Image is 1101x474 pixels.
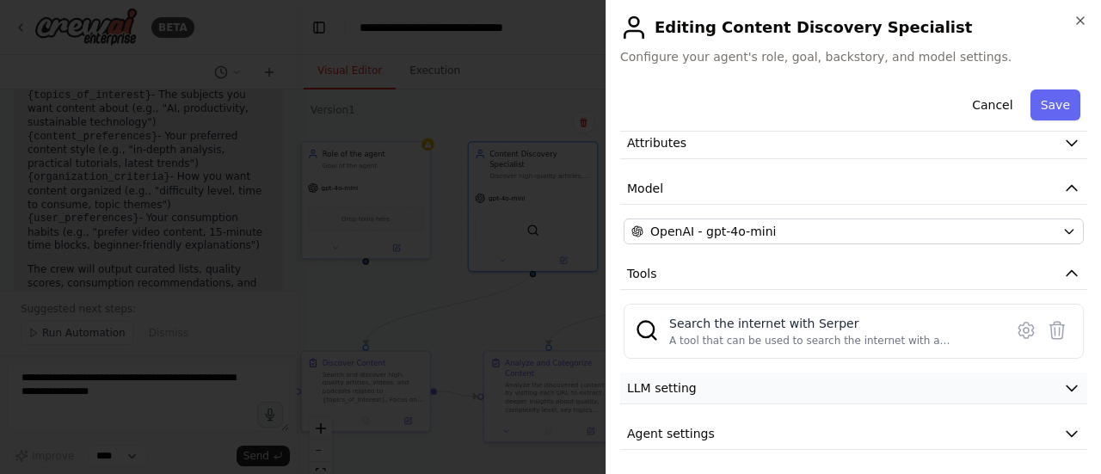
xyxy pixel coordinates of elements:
[620,48,1087,65] span: Configure your agent's role, goal, backstory, and model settings.
[620,173,1087,205] button: Model
[620,14,1087,41] h2: Editing Content Discovery Specialist
[669,334,993,348] div: A tool that can be used to search the internet with a search_query. Supports different search typ...
[627,425,715,442] span: Agent settings
[635,318,659,342] img: SerperDevTool
[627,180,663,197] span: Model
[627,379,697,397] span: LLM setting
[620,258,1087,290] button: Tools
[962,89,1023,120] button: Cancel
[669,315,993,332] div: Search the internet with Serper
[1030,89,1080,120] button: Save
[620,127,1087,159] button: Attributes
[1042,315,1073,346] button: Delete tool
[627,134,686,151] span: Attributes
[620,418,1087,450] button: Agent settings
[650,223,776,240] span: OpenAI - gpt-4o-mini
[1011,315,1042,346] button: Configure tool
[627,265,657,282] span: Tools
[620,372,1087,404] button: LLM setting
[624,219,1084,244] button: OpenAI - gpt-4o-mini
